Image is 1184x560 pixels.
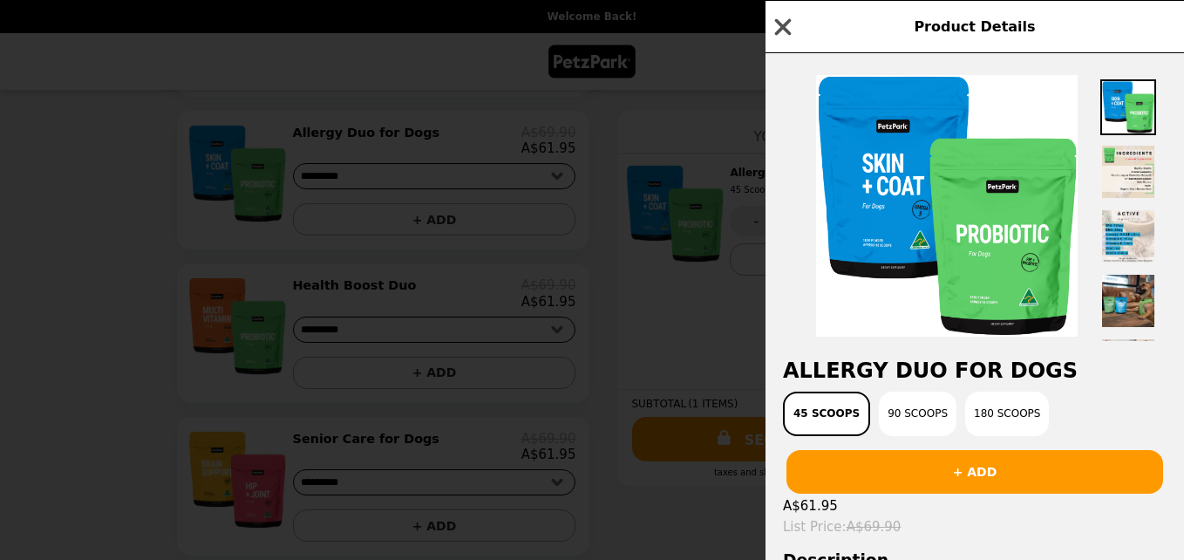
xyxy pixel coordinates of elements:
img: Thumbnail 3 [1100,208,1156,264]
button: 180 Scoops [965,392,1049,436]
button: 45 Scoops [783,392,870,436]
span: A$69.90 [847,519,902,535]
img: Thumbnail 5 [1100,338,1156,393]
span: Product Details [914,18,1035,35]
p: List Price : [766,515,918,539]
img: Thumbnail 1 [1100,79,1156,135]
button: + ADD [786,450,1163,494]
img: Thumbnail 2 [1100,144,1156,200]
h2: Allergy Duo for Dogs [766,359,1184,383]
img: Thumbnail 4 [1100,273,1156,329]
img: 45 Scoops [816,75,1078,337]
button: 90 Scoops [879,392,956,436]
div: A$61.95 [766,494,1184,518]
